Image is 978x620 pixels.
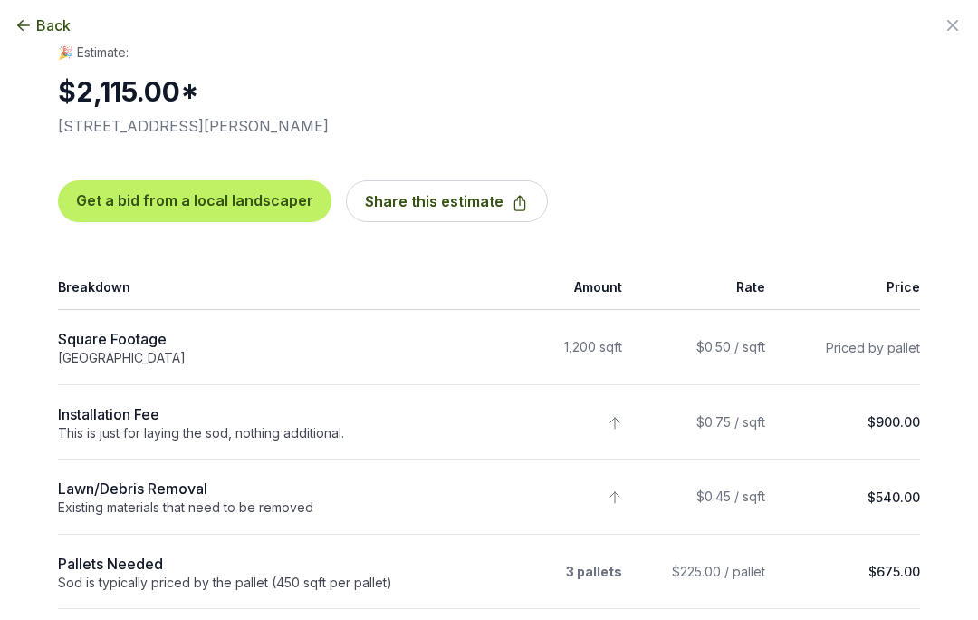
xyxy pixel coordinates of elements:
[566,564,622,579] strong: 3 pallets
[489,266,633,310] th: Amount
[776,460,920,535] td: $540.00
[346,180,548,222] button: Share this estimate
[633,310,777,385] td: $0.50 / sqft
[58,350,478,366] div: [GEOGRAPHIC_DATA]
[58,115,920,137] p: [STREET_ADDRESS][PERSON_NAME]
[776,384,920,460] td: $900.00
[58,266,489,310] th: Breakdown
[58,403,478,425] div: Installation Fee
[58,75,348,108] h2: $2,115.00 *
[58,478,478,499] div: Lawn/Debris Removal
[633,534,777,609] td: $225.00 / pallet
[776,310,920,385] td: Priced by pallet
[14,15,71,36] button: Back
[489,310,633,385] td: 1,200 sqft
[58,425,478,441] div: This is just for laying the sod, nothing additional.
[633,266,777,310] th: Rate
[58,553,478,575] div: Pallets Needed
[776,534,920,609] td: $675.00
[58,180,331,222] button: Get a bid from a local landscaper
[58,575,478,591] div: Sod is typically priced by the pallet (450 sqft per pallet)
[36,15,71,36] span: Back
[58,499,478,516] div: Existing materials that need to be removed
[776,266,920,310] th: Price
[633,384,777,460] td: $0.75 / sqft
[58,328,478,350] div: Square Footage
[633,460,777,535] td: $0.45 / sqft
[58,44,920,68] h1: 🎉 Estimate:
